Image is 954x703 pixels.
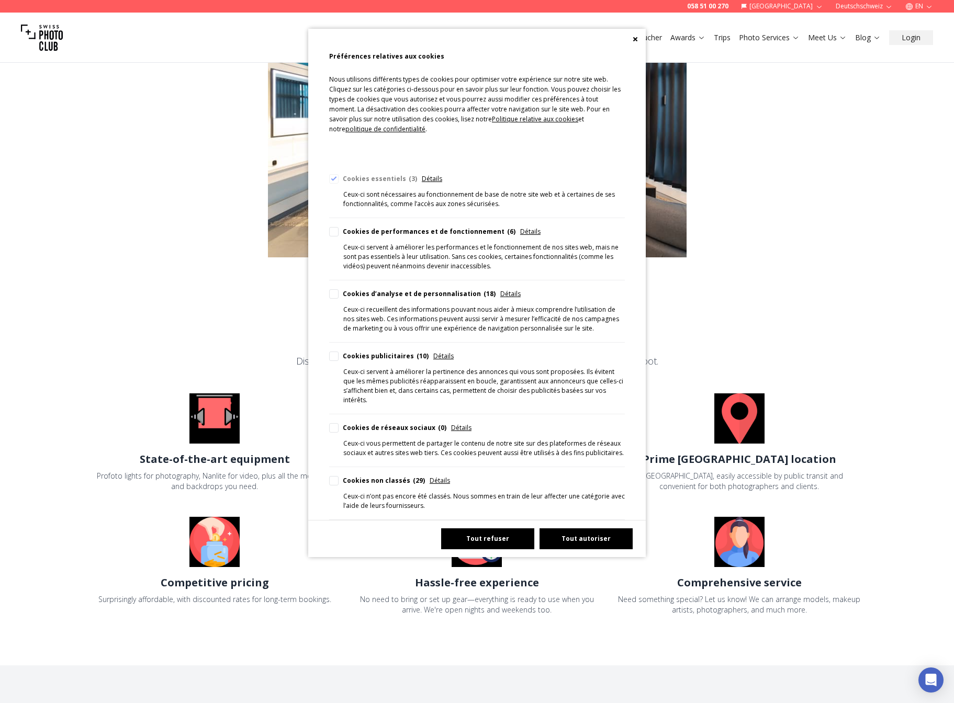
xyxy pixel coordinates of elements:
span: Détails [451,423,472,433]
div: Ceux-ci recueillent des informations pouvant nous aider à mieux comprendre l’utilisation de nos s... [343,305,625,333]
div: Ceux-ci vous permettent de partager le contenu de notre site sur des plateformes de réseaux socia... [343,439,625,458]
span: Détails [433,351,454,361]
span: Détails [520,227,541,236]
div: 3 [409,174,417,184]
div: 10 [417,351,429,361]
div: Cookies de performances et de fonctionnement [343,227,515,236]
div: 18 [484,289,496,299]
div: Cookies de réseaux sociaux [343,423,446,433]
div: Ceux-ci sont nécessaires au fonctionnement de base de notre site web et à certaines de ses foncti... [343,190,625,209]
div: 6 [507,227,515,236]
div: Cookie Consent Preferences [308,29,646,557]
div: Cookies essentiels [343,174,417,184]
div: Ceux-ci servent à améliorer les performances et le fonctionnement de nos sites web, mais ne sont ... [343,243,625,271]
div: Cookies non classés [343,476,425,485]
span: politique de confidentialité [345,124,425,133]
div: 29 [413,476,425,485]
span: Détails [422,174,442,184]
div: Ceux-ci servent à améliorer la pertinence des annonces qui vous sont proposées. Ils évitent que l... [343,367,625,405]
button: Tout refuser [441,528,534,549]
div: Cookies publicitaires [343,351,429,361]
span: Politique relative aux cookies [492,115,578,123]
span: Détails [430,476,450,485]
div: Cookies d’analyse et de personnalisation [343,289,496,299]
div: Ceux-ci n’ont pas encore été classés. Nous sommes en train de leur affecter une catégorie avec l’... [343,492,625,511]
h2: Préférences relatives aux cookies [329,50,625,63]
div: Open Intercom Messenger [918,667,944,693]
div: 0 [438,423,446,433]
span: Détails [500,289,521,299]
p: Nous utilisons différents types de cookies pour optimiser votre expérience sur notre site web. Cl... [329,74,625,150]
button: Tout autoriser [540,528,633,549]
button: Close [633,37,638,42]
